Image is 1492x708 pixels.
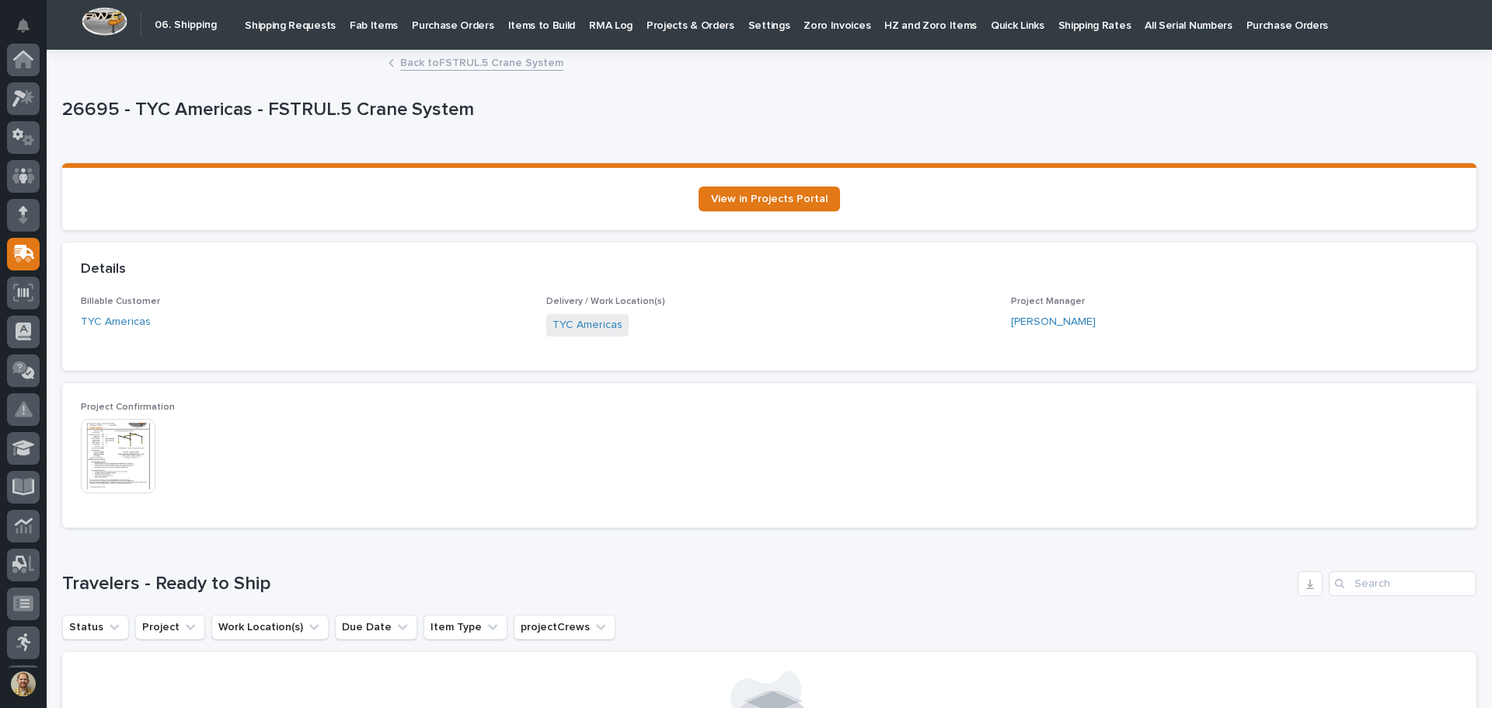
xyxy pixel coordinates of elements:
[81,314,151,330] a: TYC Americas
[553,317,622,333] a: TYC Americas
[81,297,160,306] span: Billable Customer
[211,615,329,640] button: Work Location(s)
[81,261,126,278] h2: Details
[400,53,563,71] a: Back toFSTRUL.5 Crane System
[7,9,40,42] button: Notifications
[82,7,127,36] img: Workspace Logo
[62,615,129,640] button: Status
[19,19,40,44] div: Notifications
[62,573,1292,595] h1: Travelers - Ready to Ship
[62,99,1470,121] p: 26695 - TYC Americas - FSTRUL.5 Crane System
[711,194,828,204] span: View in Projects Portal
[335,615,417,640] button: Due Date
[699,187,840,211] a: View in Projects Portal
[546,297,665,306] span: Delivery / Work Location(s)
[1011,297,1085,306] span: Project Manager
[1329,571,1476,596] input: Search
[135,615,205,640] button: Project
[7,668,40,700] button: users-avatar
[81,403,175,412] span: Project Confirmation
[1011,314,1096,330] a: [PERSON_NAME]
[424,615,507,640] button: Item Type
[514,615,615,640] button: projectCrews
[155,19,217,32] h2: 06. Shipping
